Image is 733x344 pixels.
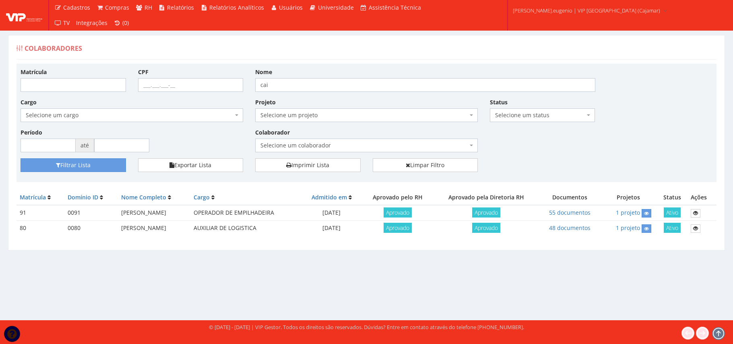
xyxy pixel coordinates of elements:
span: até [76,139,94,152]
span: Selecione um projeto [255,108,478,122]
span: Aprovado [384,223,412,233]
span: Cadastros [63,4,90,11]
a: TV [51,15,73,31]
button: Filtrar Lista [21,158,126,172]
span: Selecione um projeto [260,111,468,119]
span: Selecione um status [490,108,595,122]
th: Aprovado pela Diretoria RH [434,190,539,205]
img: logo [6,9,42,21]
span: Aprovado [472,207,500,218]
td: 0080 [64,221,118,236]
span: Ativo [664,223,681,233]
th: Projetos [601,190,657,205]
button: Exportar Lista [138,158,244,172]
td: [PERSON_NAME] [118,205,190,221]
span: Aprovado [472,223,500,233]
a: Matrícula [20,193,46,201]
a: Cargo [194,193,210,201]
a: Imprimir Lista [255,158,361,172]
a: 48 documentos [549,224,591,232]
span: Universidade [318,4,354,11]
div: © [DATE] - [DATE] | VIP Gestor. Todos os direitos são reservados. Dúvidas? Entre em contato atrav... [209,323,524,331]
span: Relatórios Analíticos [209,4,264,11]
label: Cargo [21,98,37,106]
a: (0) [111,15,132,31]
a: Limpar Filtro [373,158,478,172]
a: 1 projeto [616,209,640,216]
span: Usuários [279,4,303,11]
span: (0) [122,19,129,27]
td: [DATE] [302,221,362,236]
a: Integrações [73,15,111,31]
label: Matrícula [21,68,47,76]
th: Documentos [539,190,600,205]
a: 55 documentos [549,209,591,216]
span: Assistência Técnica [369,4,421,11]
a: 1 projeto [616,224,640,232]
td: 91 [17,205,64,221]
span: Selecione um cargo [21,108,243,122]
td: [DATE] [302,205,362,221]
a: Nome Completo [121,193,166,201]
span: Compras [105,4,129,11]
span: Relatórios [167,4,194,11]
span: Integrações [76,19,107,27]
input: ___.___.___-__ [138,78,244,92]
td: 0091 [64,205,118,221]
span: Aprovado [384,207,412,218]
label: Status [490,98,508,106]
label: Período [21,128,42,137]
a: Admitido em [312,193,347,201]
th: Status [657,190,688,205]
label: Nome [255,68,272,76]
td: 80 [17,221,64,236]
span: RH [145,4,152,11]
span: Colaboradores [25,44,82,53]
a: Domínio ID [68,193,98,201]
span: Selecione um status [495,111,585,119]
label: Colaborador [255,128,290,137]
label: Projeto [255,98,276,106]
span: TV [63,19,70,27]
span: Ativo [664,207,681,218]
th: Aprovado pelo RH [361,190,434,205]
span: Selecione um colaborador [260,141,468,149]
span: Selecione um colaborador [255,139,478,152]
label: CPF [138,68,149,76]
td: [PERSON_NAME] [118,221,190,236]
span: Selecione um cargo [26,111,233,119]
th: Ações [688,190,716,205]
td: AUXILIAR DE LOGISTICA [190,221,302,236]
span: [PERSON_NAME].eugenio | VIP [GEOGRAPHIC_DATA] (Cajamar) [513,6,660,15]
td: OPERADOR DE EMPILHADEIRA [190,205,302,221]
